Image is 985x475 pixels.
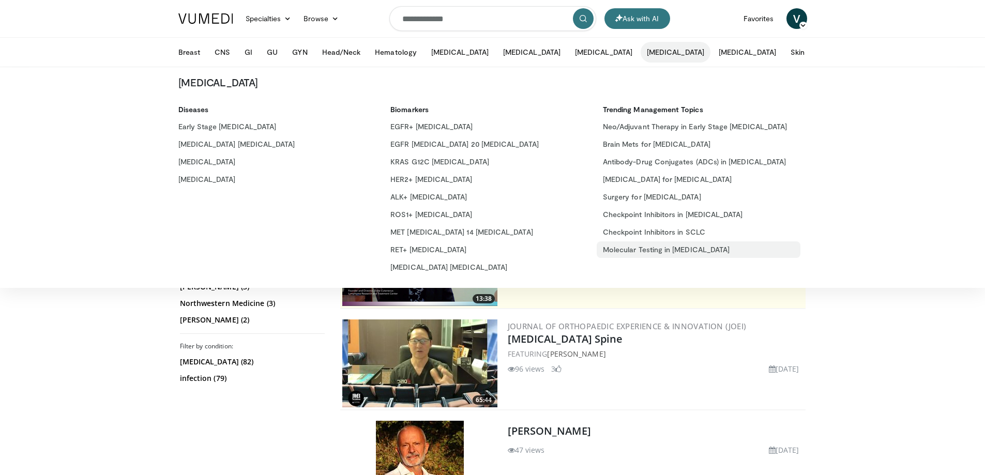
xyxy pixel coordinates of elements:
h5: Biomarkers [390,105,595,114]
button: [MEDICAL_DATA] [425,42,495,63]
button: CNS [208,42,236,63]
a: MET [MEDICAL_DATA] 14 [MEDICAL_DATA] [384,224,588,240]
a: Surgery for [MEDICAL_DATA] [597,189,801,205]
a: ROS1+ [MEDICAL_DATA] [384,206,588,223]
p: [MEDICAL_DATA] [172,75,813,89]
a: HER2+ [MEDICAL_DATA] [384,171,588,188]
a: Journal of Orthopaedic Experience & Innovation (JOEI) [508,321,747,331]
li: [DATE] [769,363,799,374]
a: 65:44 [342,319,497,407]
input: Search topics, interventions [389,6,596,31]
a: [MEDICAL_DATA] (82) [180,357,322,367]
button: [MEDICAL_DATA] [713,42,782,63]
button: Ask with AI [604,8,670,29]
h3: Filter by condition: [180,342,325,350]
a: Checkpoint Inhibitors in SCLC [597,224,801,240]
span: 65:44 [473,395,495,405]
h5: Trending Management Topics [603,105,807,114]
button: [MEDICAL_DATA] [569,42,639,63]
a: [MEDICAL_DATA] [172,154,376,170]
button: Hematology [369,42,423,63]
a: Early Stage [MEDICAL_DATA] [172,118,376,135]
a: [MEDICAL_DATA] Spine [508,332,623,346]
a: V [786,8,807,29]
a: ALK+ [MEDICAL_DATA] [384,189,588,205]
button: Breast [172,42,206,63]
img: VuMedi Logo [178,13,233,24]
a: Neo/Adjuvant Therapy in Early Stage [MEDICAL_DATA] [597,118,801,135]
a: RET+ [MEDICAL_DATA] [384,241,588,258]
a: KRAS G12C [MEDICAL_DATA] [384,154,588,170]
h5: Diseases [178,105,383,114]
li: 47 views [508,445,545,455]
button: GU [261,42,284,63]
button: GI [238,42,259,63]
span: 13:38 [473,294,495,303]
a: Checkpoint Inhibitors in [MEDICAL_DATA] [597,206,801,223]
a: Antibody-Drug Conjugates (ADCs) in [MEDICAL_DATA] [597,154,801,170]
button: [MEDICAL_DATA] [641,42,710,63]
a: [MEDICAL_DATA] [MEDICAL_DATA] [384,259,588,275]
button: GYN [286,42,313,63]
a: [MEDICAL_DATA] [MEDICAL_DATA] [172,136,376,152]
a: Molecular Testing in [MEDICAL_DATA] [597,241,801,258]
a: Favorites [737,8,780,29]
a: Browse [297,8,345,29]
button: Skin [784,42,811,63]
a: [MEDICAL_DATA] for [MEDICAL_DATA] [597,171,801,188]
li: [DATE] [769,445,799,455]
div: FEATURING [508,348,804,359]
button: Head/Neck [316,42,367,63]
a: [MEDICAL_DATA] [172,171,376,188]
a: EGFR+ [MEDICAL_DATA] [384,118,588,135]
a: infection (79) [180,373,322,384]
a: Brain Mets for [MEDICAL_DATA] [597,136,801,152]
button: [MEDICAL_DATA] [497,42,567,63]
li: 96 views [508,363,545,374]
a: EGFR [MEDICAL_DATA] 20 [MEDICAL_DATA] [384,136,588,152]
img: d9e34c5e-68d6-4bb1-861e-156277ede5ec.300x170_q85_crop-smart_upscale.jpg [342,319,497,407]
a: [PERSON_NAME] [547,349,605,359]
li: 3 [551,363,562,374]
a: Northwestern Medicine (3) [180,298,322,309]
a: [PERSON_NAME] [508,424,591,438]
a: [PERSON_NAME] (2) [180,315,322,325]
a: Specialties [239,8,298,29]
